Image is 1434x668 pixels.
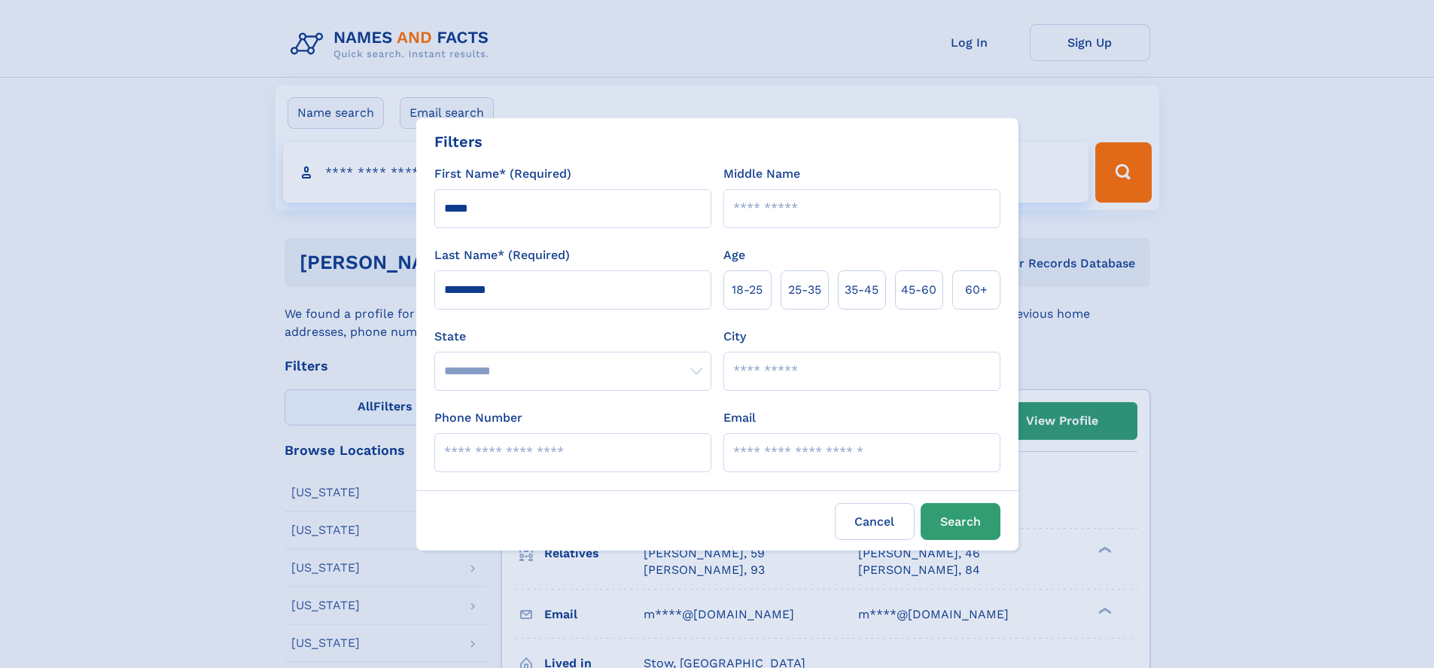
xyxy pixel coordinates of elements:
[788,281,821,299] span: 25‑35
[434,328,711,346] label: State
[965,281,988,299] span: 60+
[921,503,1000,540] button: Search
[845,281,878,299] span: 35‑45
[434,246,570,264] label: Last Name* (Required)
[732,281,763,299] span: 18‑25
[434,165,571,183] label: First Name* (Required)
[723,328,746,346] label: City
[723,409,756,427] label: Email
[434,130,483,153] div: Filters
[723,246,745,264] label: Age
[434,409,522,427] label: Phone Number
[901,281,936,299] span: 45‑60
[835,503,915,540] label: Cancel
[723,165,800,183] label: Middle Name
